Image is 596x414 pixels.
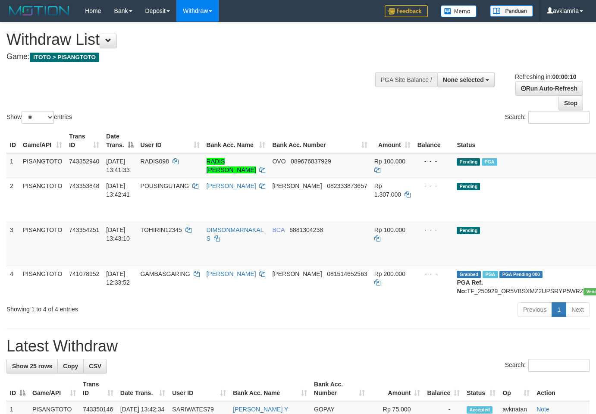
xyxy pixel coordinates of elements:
[375,72,437,87] div: PGA Site Balance /
[69,182,99,189] span: 743353848
[566,302,590,317] a: Next
[528,359,590,372] input: Search:
[6,4,72,17] img: MOTION_logo.png
[441,5,477,17] img: Button%20Memo.svg
[269,129,370,153] th: Bank Acc. Number: activate to sort column ascending
[536,406,549,413] a: Note
[417,226,450,234] div: - - -
[311,376,368,401] th: Bank Acc. Number: activate to sort column ascending
[374,270,405,277] span: Rp 200.000
[69,226,99,233] span: 743354251
[106,270,130,286] span: [DATE] 12:33:52
[6,31,389,48] h1: Withdraw List
[463,376,499,401] th: Status: activate to sort column ascending
[6,222,19,266] td: 3
[414,129,454,153] th: Balance
[457,158,480,166] span: Pending
[6,53,389,61] h4: Game:
[106,182,130,198] span: [DATE] 13:42:41
[385,5,428,17] img: Feedback.jpg
[482,158,497,166] span: Marked by avknatan
[229,376,311,401] th: Bank Acc. Name: activate to sort column ascending
[19,178,66,222] td: PISANGTOTO
[417,182,450,190] div: - - -
[69,270,99,277] span: 741078952
[437,72,495,87] button: None selected
[66,129,103,153] th: Trans ID: activate to sort column ascending
[30,53,99,62] span: ITOTO > PISANGTOTO
[207,270,256,277] a: [PERSON_NAME]
[467,406,492,414] span: Accepted
[371,129,414,153] th: Amount: activate to sort column ascending
[272,182,322,189] span: [PERSON_NAME]
[505,111,590,124] label: Search:
[169,376,229,401] th: User ID: activate to sort column ascending
[6,111,72,124] label: Show entries
[207,226,264,242] a: DIMSONMARNAKAL S
[272,158,285,165] span: OVO
[6,266,19,299] td: 4
[374,182,401,198] span: Rp 1.307.000
[19,153,66,178] td: PISANGTOTO
[417,270,450,278] div: - - -
[106,226,130,242] span: [DATE] 13:43:10
[314,406,334,413] span: GOPAY
[272,270,322,277] span: [PERSON_NAME]
[518,302,552,317] a: Previous
[19,266,66,299] td: PISANGTOTO
[117,376,169,401] th: Date Trans.: activate to sort column ascending
[89,363,101,370] span: CSV
[6,359,58,373] a: Show 25 rows
[6,153,19,178] td: 1
[368,376,423,401] th: Amount: activate to sort column ascending
[417,157,450,166] div: - - -
[457,279,483,295] b: PGA Ref. No:
[57,359,84,373] a: Copy
[207,158,256,173] a: RADIS [PERSON_NAME]
[327,182,367,189] span: Copy 082333873657 to clipboard
[203,129,269,153] th: Bank Acc. Name: activate to sort column ascending
[103,129,137,153] th: Date Trans.: activate to sort column descending
[515,81,583,96] a: Run Auto-Refresh
[533,376,590,401] th: Action
[141,182,189,189] span: POUSINGUTANG
[558,96,583,110] a: Stop
[6,301,242,314] div: Showing 1 to 4 of 4 entries
[6,376,29,401] th: ID: activate to sort column descending
[552,73,576,80] strong: 00:00:10
[137,129,203,153] th: User ID: activate to sort column ascending
[505,359,590,372] label: Search:
[515,73,576,80] span: Refreshing in:
[6,129,19,153] th: ID
[457,271,481,278] span: Grabbed
[207,182,256,189] a: [PERSON_NAME]
[457,183,480,190] span: Pending
[528,111,590,124] input: Search:
[29,376,79,401] th: Game/API: activate to sort column ascending
[141,270,190,277] span: GAMBASGARING
[291,158,331,165] span: Copy 089676837929 to clipboard
[374,226,405,233] span: Rp 100.000
[552,302,566,317] a: 1
[443,76,484,83] span: None selected
[423,376,463,401] th: Balance: activate to sort column ascending
[483,271,498,278] span: Marked by avkdimas
[289,226,323,233] span: Copy 6881304238 to clipboard
[499,376,533,401] th: Op: activate to sort column ascending
[6,338,590,355] h1: Latest Withdraw
[83,359,107,373] a: CSV
[499,271,543,278] span: PGA Pending
[69,158,99,165] span: 743352940
[12,363,52,370] span: Show 25 rows
[272,226,284,233] span: BCA
[19,222,66,266] td: PISANGTOTO
[6,178,19,222] td: 2
[490,5,533,17] img: panduan.png
[141,226,182,233] span: TOHIRIN12345
[63,363,78,370] span: Copy
[106,158,130,173] span: [DATE] 13:41:33
[233,406,288,413] a: [PERSON_NAME] Y
[374,158,405,165] span: Rp 100.000
[19,129,66,153] th: Game/API: activate to sort column ascending
[327,270,367,277] span: Copy 081514652563 to clipboard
